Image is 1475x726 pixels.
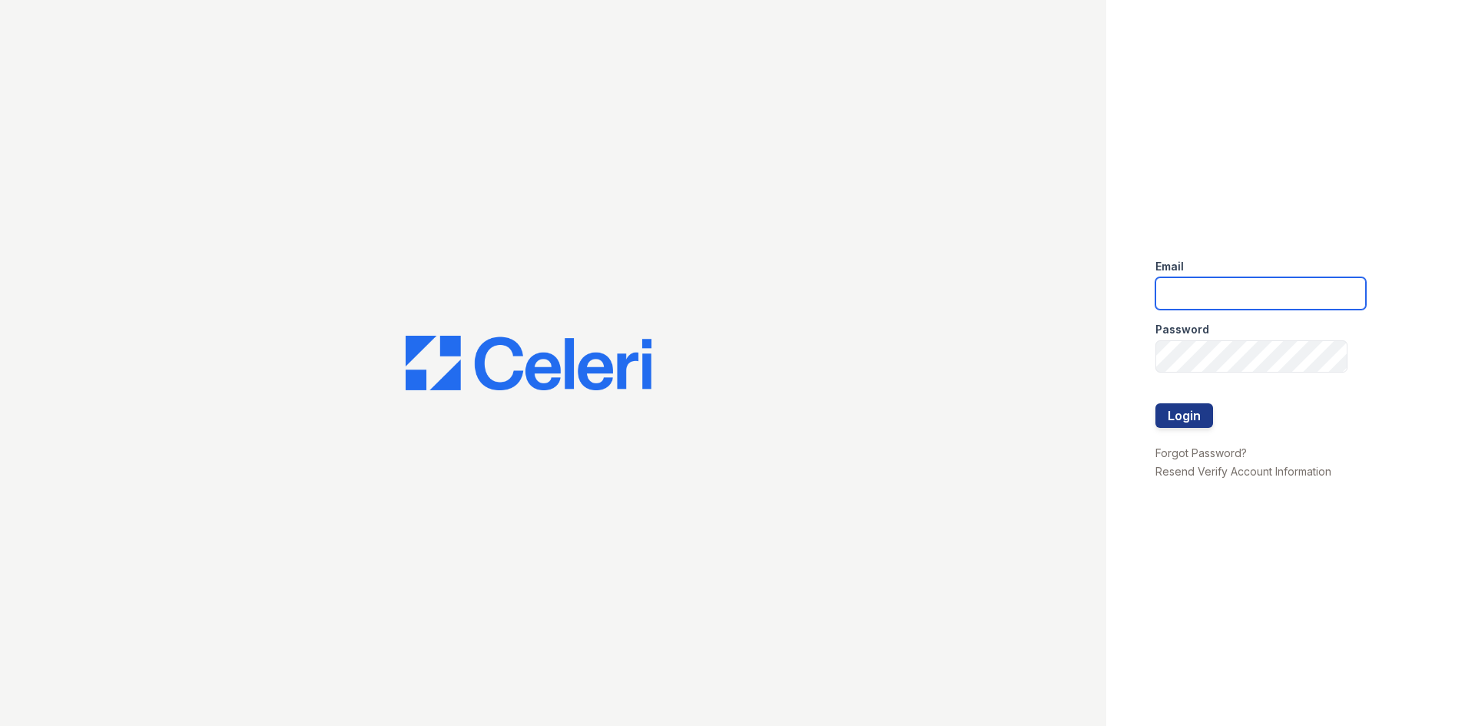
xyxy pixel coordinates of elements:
[1155,322,1209,337] label: Password
[1155,259,1184,274] label: Email
[1155,465,1331,478] a: Resend Verify Account Information
[1155,446,1247,459] a: Forgot Password?
[406,336,651,391] img: CE_Logo_Blue-a8612792a0a2168367f1c8372b55b34899dd931a85d93a1a3d3e32e68fde9ad4.png
[1155,403,1213,428] button: Login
